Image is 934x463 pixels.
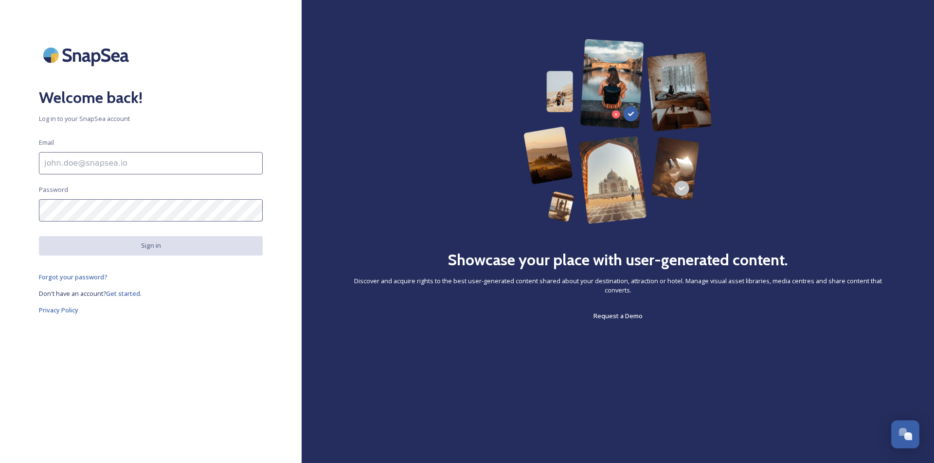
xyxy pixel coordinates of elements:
[39,114,263,123] span: Log in to your SnapSea account
[593,310,643,322] a: Request a Demo
[891,420,919,448] button: Open Chat
[39,288,263,299] a: Don't have an account?Get started.
[39,86,263,109] h2: Welcome back!
[39,152,263,174] input: john.doe@snapsea.io
[593,311,643,320] span: Request a Demo
[39,138,54,147] span: Email
[39,306,78,314] span: Privacy Policy
[39,271,263,283] a: Forgot your password?
[523,39,713,224] img: 63b42ca75bacad526042e722_Group%20154-p-800.png
[39,273,108,281] span: Forgot your password?
[39,289,106,298] span: Don't have an account?
[39,39,136,71] img: SnapSea Logo
[39,185,68,194] span: Password
[341,276,895,295] span: Discover and acquire rights to the best user-generated content shared about your destination, att...
[106,289,142,298] span: Get started.
[39,236,263,255] button: Sign in
[39,304,263,316] a: Privacy Policy
[448,248,788,272] h2: Showcase your place with user-generated content.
